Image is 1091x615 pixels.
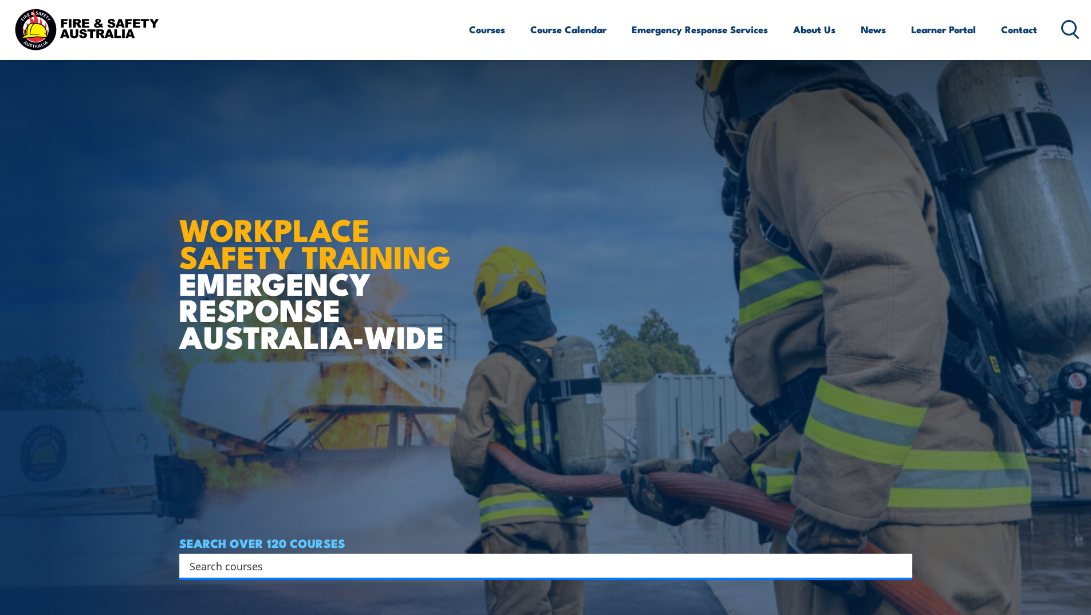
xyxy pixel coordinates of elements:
h4: SEARCH OVER 120 COURSES [179,536,912,549]
a: Emergency Response Services [632,14,768,45]
form: Search form [192,558,889,574]
strong: WORKPLACE SAFETY TRAINING [179,205,451,279]
input: Search input [190,557,887,574]
a: News [861,14,886,45]
a: Learner Portal [911,14,976,45]
button: Search magnifier button [892,558,908,574]
a: About Us [793,14,836,45]
a: Course Calendar [530,14,606,45]
h1: EMERGENCY RESPONSE AUSTRALIA-WIDE [179,187,459,350]
a: Contact [1001,14,1037,45]
a: Courses [469,14,505,45]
